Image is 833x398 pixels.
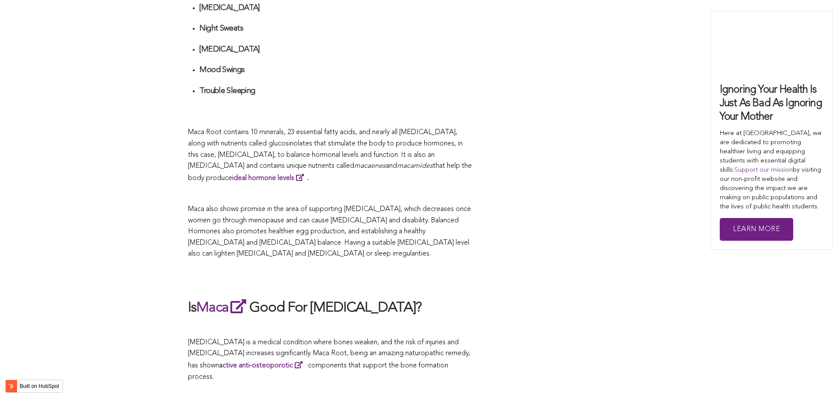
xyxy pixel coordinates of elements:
span: [MEDICAL_DATA] is a medical condition where bones weaken, and the risk of injuries and [MEDICAL_D... [188,339,470,381]
a: Maca [196,301,249,315]
a: ideal hormone levels [232,175,307,182]
h4: [MEDICAL_DATA] [199,45,472,55]
span: Maca also shows promise in the area of supporting [MEDICAL_DATA], which decreases once women go t... [188,206,471,257]
iframe: Chat Widget [789,356,833,398]
button: Built on HubSpot [5,380,63,393]
span: macaenes [354,163,386,170]
img: HubSpot sprocket logo [6,381,16,391]
h4: Night Sweats [199,24,472,34]
span: Maca Root contains 10 minerals, 23 essential fatty acids, and nearly all [MEDICAL_DATA], along wi... [188,129,463,170]
span: macamides [397,163,433,170]
span: and [386,163,397,170]
h4: Mood Swings [199,65,472,75]
label: Built on HubSpot [16,381,63,392]
strong: . [232,175,309,182]
a: active anti-osteoporotic [219,362,306,369]
h4: Trouble Sleeping [199,86,472,96]
a: Learn More [720,218,793,241]
h2: Is Good For [MEDICAL_DATA]? [188,298,472,318]
span: that help the body produce [188,163,472,182]
h4: [MEDICAL_DATA] [199,3,472,13]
